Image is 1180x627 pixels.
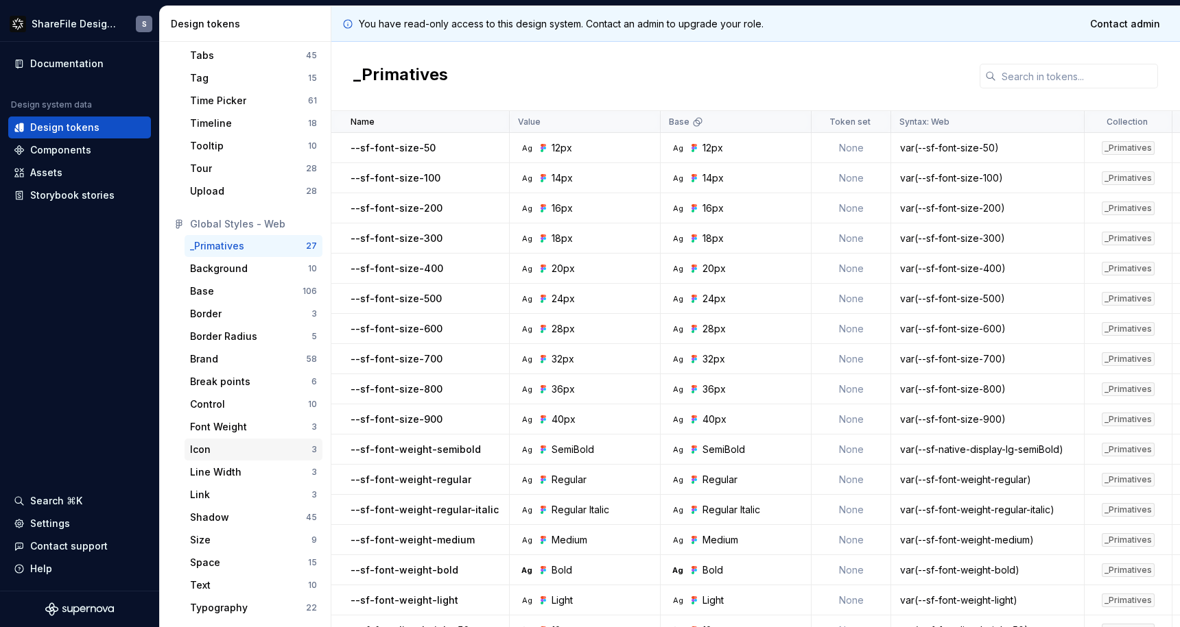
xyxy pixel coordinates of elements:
button: Size9 [185,529,322,551]
p: --sf-font-size-50 [351,141,436,155]
td: None [812,163,891,193]
div: var(--sf-font-size-500) [892,292,1083,306]
button: Time Picker61 [185,90,322,112]
td: None [812,585,891,615]
div: _Primatives [1102,352,1155,366]
div: _Primatives [1102,262,1155,275]
div: Regular Italic [703,503,760,517]
div: Ag [672,384,683,395]
div: 18px [703,232,724,245]
p: --sf-font-weight-medium [351,533,475,547]
div: Storybook stories [30,188,115,202]
div: Ag [521,293,532,304]
button: Base106 [185,280,322,302]
button: Border Radius5 [185,325,322,347]
div: 28px [552,322,575,336]
a: Settings [8,513,151,534]
td: None [812,465,891,495]
button: Icon3 [185,439,322,460]
button: Brand58 [185,348,322,370]
div: var(--sf-font-size-800) [892,382,1083,396]
a: _Primatives27 [185,235,322,257]
div: 24px [552,292,575,306]
p: --sf-font-weight-regular-italic [351,503,499,517]
div: Ag [672,354,683,365]
div: 40px [552,413,576,426]
a: Border3 [185,303,322,325]
div: Ag [521,263,532,274]
div: Documentation [30,57,104,71]
p: Token set [829,116,871,127]
div: 27 [306,241,317,251]
div: _Primatives [1102,171,1155,185]
a: Background10 [185,258,322,280]
div: 20px [703,262,726,275]
div: 36px [703,382,726,396]
div: 10 [308,140,317,151]
p: --sf-font-size-200 [351,201,442,215]
div: Ag [521,534,532,545]
div: 45 [306,50,317,61]
div: Icon [190,443,211,456]
button: Timeline18 [185,112,322,134]
img: 16fa4d48-c719-41e7-904a-cec51ff481f5.png [10,16,26,32]
div: _Primatives [190,239,244,253]
div: 10 [308,580,317,591]
div: Ag [672,504,683,515]
div: Background [190,262,248,275]
td: None [812,193,891,223]
div: Medium [552,533,587,547]
div: Font Weight [190,420,247,434]
div: Ag [672,474,683,485]
button: Shadow45 [185,506,322,528]
div: Ag [521,504,532,515]
div: Components [30,143,91,157]
div: 28px [703,322,726,336]
div: _Primatives [1102,232,1155,245]
button: Search ⌘K [8,490,151,512]
div: Typography [190,601,248,615]
div: Ag [521,354,532,365]
div: var(--sf-font-weight-light) [892,593,1083,607]
p: Syntax: Web [899,116,949,127]
a: Break points6 [185,371,322,393]
div: Ag [521,444,532,455]
div: 18 [308,118,317,129]
td: None [812,404,891,434]
div: Ag [521,595,532,606]
div: 15 [308,557,317,568]
div: 61 [308,95,317,106]
div: Ag [672,263,683,274]
div: _Primatives [1102,503,1155,517]
td: None [812,344,891,374]
a: Supernova Logo [45,602,114,616]
a: Tabs45 [185,45,322,66]
div: _Primatives [1102,413,1155,426]
div: 36px [552,382,575,396]
div: Regular [703,473,737,487]
div: Break points [190,375,250,389]
a: Typography22 [185,597,322,619]
button: Control10 [185,393,322,415]
div: 3 [311,308,317,319]
div: 32px [703,352,725,366]
div: Regular Italic [552,503,609,517]
button: Help [8,558,151,580]
div: Time Picker [190,94,246,108]
div: Ag [672,293,683,304]
a: Documentation [8,53,151,75]
div: Ag [672,595,683,606]
p: Base [669,116,689,127]
button: Space15 [185,552,322,574]
div: _Primatives [1102,382,1155,396]
div: 12px [703,141,723,155]
a: Link3 [185,484,322,506]
p: --sf-font-size-400 [351,262,443,275]
td: None [812,434,891,465]
p: Collection [1107,116,1148,127]
div: Light [703,593,724,607]
div: 12px [552,141,572,155]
